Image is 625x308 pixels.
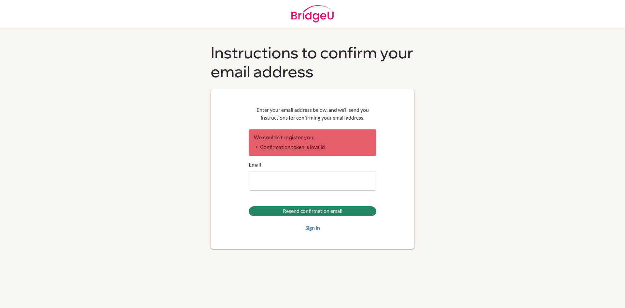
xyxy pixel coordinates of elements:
[211,43,414,81] h1: Instructions to confirm your email address
[249,161,261,169] label: Email
[254,143,371,151] li: Confirmation token is invalid
[254,134,371,140] h2: We couldn't register you:
[249,206,376,216] input: Resend confirmation email
[249,106,376,122] p: Enter your email address below, and we’ll send you instructions for confirming your email address.
[305,224,320,232] a: Sign in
